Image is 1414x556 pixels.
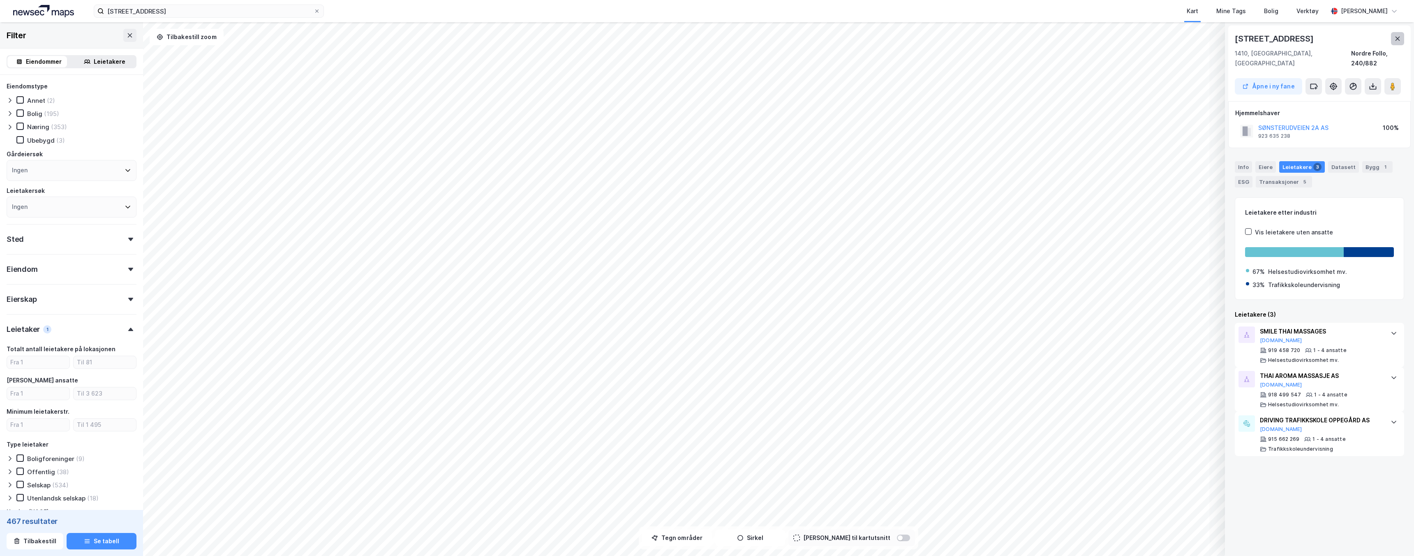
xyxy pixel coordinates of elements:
div: 3 [1313,163,1322,171]
button: Tilbakestill zoom [150,29,224,45]
button: [DOMAIN_NAME] [1260,382,1302,388]
div: 100% [1383,123,1399,133]
input: Fra 1 [7,356,69,368]
div: 915 662 269 [1268,436,1299,442]
div: Mine Tags [1216,6,1246,16]
input: Fra 1 [7,419,69,431]
div: 1 [43,325,51,334]
div: Datasett [1328,161,1359,173]
div: Filter [7,29,26,42]
div: Offentlig [27,468,55,476]
div: [PERSON_NAME] ansatte [7,375,78,385]
div: Trafikkskoleundervisning [1268,446,1333,452]
div: Bolig [1264,6,1278,16]
div: SMILE THAI MASSAGES [1260,327,1382,336]
div: Verktøy [1296,6,1319,16]
div: 33% [1252,280,1265,290]
div: Nordre Follo, 240/882 [1351,49,1404,68]
div: Ingen [12,165,28,175]
div: Info [1235,161,1252,173]
input: Søk på adresse, matrikkel, gårdeiere, leietakere eller personer [104,5,314,17]
div: [PERSON_NAME] [1341,6,1388,16]
div: Leietakere [94,57,125,67]
div: [STREET_ADDRESS] [1235,32,1315,45]
div: ESG [1235,176,1252,188]
iframe: Chat Widget [1373,517,1414,556]
div: Ingen [12,202,28,212]
div: 67% [1252,267,1265,277]
div: Helsestudiovirksomhet mv. [1268,401,1339,408]
div: Bolig [27,110,42,118]
div: Leietakersøk [7,186,45,196]
div: Næring [27,123,49,131]
img: logo.a4113a55bc3d86da70a041830d287a7e.svg [13,5,74,17]
div: Eiendom [7,264,38,274]
div: 467 resultater [7,517,136,526]
div: Leietakere etter industri [1245,208,1394,218]
button: Sirkel [715,530,785,546]
div: 1 [1381,163,1389,171]
div: THAI AROMA MASSASJE AS [1260,371,1382,381]
div: (353) [51,123,67,131]
div: Minimum leietakerstr. [7,407,69,417]
div: Selskap [27,481,51,489]
div: Helsestudiovirksomhet mv. [1268,357,1339,364]
div: Leietakere (3) [1235,310,1404,320]
div: Bygg [1362,161,1393,173]
div: 1 - 4 ansatte [1314,392,1347,398]
button: Se tabell [67,533,136,549]
div: Annet [27,97,45,104]
div: Ubebygd [27,137,55,144]
button: Tilbakestill [7,533,63,549]
div: (3) [56,137,65,144]
div: 919 458 720 [1268,347,1300,354]
div: Kart [1187,6,1198,16]
div: Eierskap [7,294,37,304]
div: 1 - 4 ansatte [1313,347,1347,354]
div: Eiendomstype [7,81,48,91]
div: Næring (NACE) [7,507,49,517]
div: [PERSON_NAME] til kartutsnitt [803,533,890,543]
div: Boligforeninger [27,455,74,463]
input: Til 81 [74,356,136,368]
div: Trafikkskoleundervisning [1268,280,1340,290]
div: Helsestudiovirksomhet mv. [1268,267,1347,277]
div: 1 - 4 ansatte [1312,436,1346,442]
button: Åpne i ny fane [1235,78,1302,95]
div: 5 [1301,178,1309,186]
div: (38) [57,468,69,476]
div: Gårdeiersøk [7,149,43,159]
div: Leietakere [1279,161,1325,173]
div: Vis leietakere uten ansatte [1255,227,1333,237]
div: DRIVING TRAFIKKSKOLE OPPEGÅRD AS [1260,415,1382,425]
div: Eiendommer [26,57,62,67]
div: Transaksjoner [1256,176,1312,188]
div: Leietaker [7,324,40,334]
div: Kontrollprogram for chat [1373,517,1414,556]
div: 1410, [GEOGRAPHIC_DATA], [GEOGRAPHIC_DATA] [1235,49,1351,68]
div: Eiere [1255,161,1276,173]
div: Hjemmelshaver [1235,108,1404,118]
div: (18) [87,494,99,502]
input: Fra 1 [7,387,69,400]
div: (534) [52,481,69,489]
button: Tegn områder [642,530,712,546]
div: Utenlandsk selskap [27,494,85,502]
button: [DOMAIN_NAME] [1260,426,1302,433]
div: (195) [44,110,59,118]
div: Totalt antall leietakere på lokasjonen [7,344,116,354]
div: Type leietaker [7,440,49,449]
div: (9) [76,455,85,463]
div: 918 499 547 [1268,392,1301,398]
input: Til 3 623 [74,387,136,400]
div: (2) [47,97,55,104]
div: 923 635 238 [1258,133,1290,139]
button: [DOMAIN_NAME] [1260,337,1302,344]
div: Sted [7,234,24,244]
input: Til 1 495 [74,419,136,431]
